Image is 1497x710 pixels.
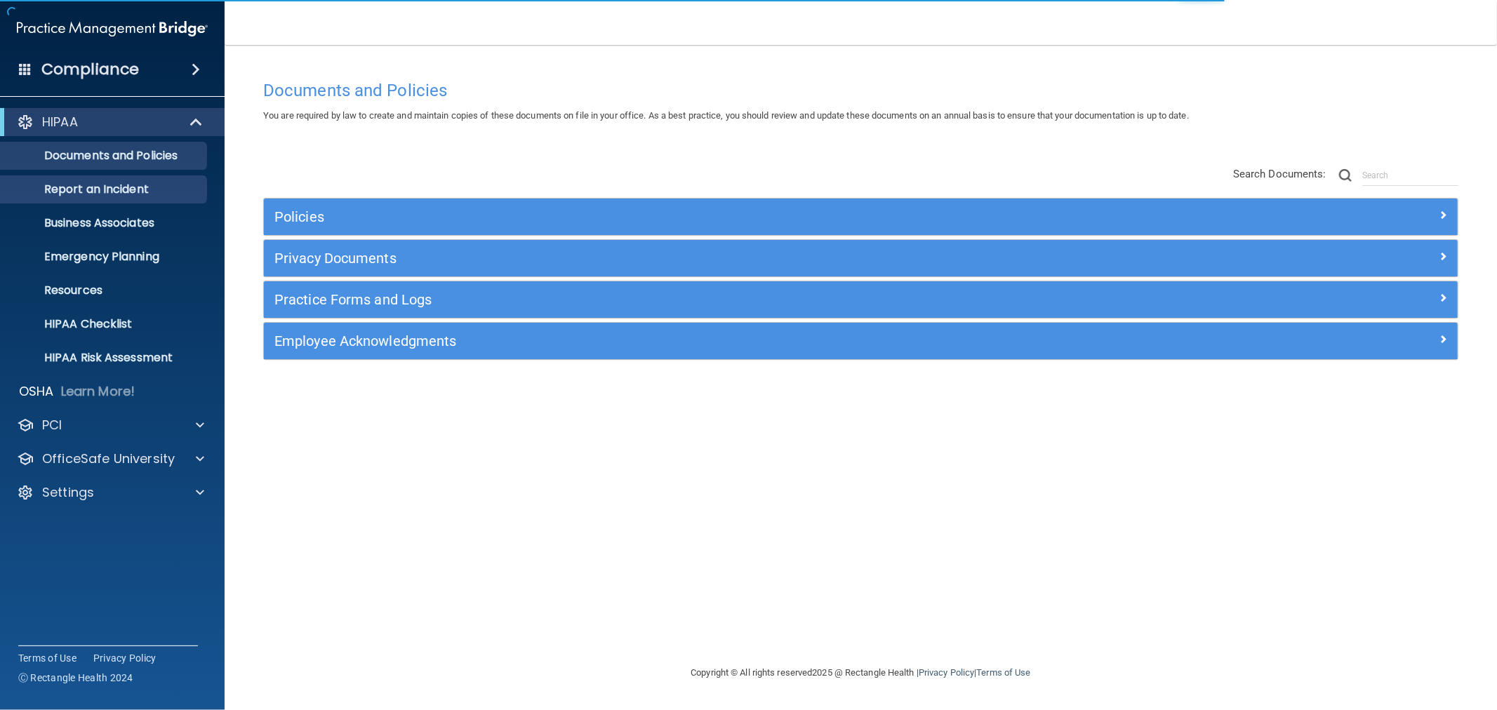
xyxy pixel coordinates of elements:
[919,667,974,678] a: Privacy Policy
[17,15,208,43] img: PMB logo
[17,417,204,434] a: PCI
[42,450,175,467] p: OfficeSafe University
[274,209,1149,225] h5: Policies
[9,250,201,264] p: Emergency Planning
[1362,165,1458,186] input: Search
[18,651,76,665] a: Terms of Use
[274,333,1149,349] h5: Employee Acknowledgments
[19,383,54,400] p: OSHA
[1233,168,1326,180] span: Search Documents:
[61,383,135,400] p: Learn More!
[17,484,204,501] a: Settings
[1339,169,1352,182] img: ic-search.3b580494.png
[93,651,157,665] a: Privacy Policy
[274,206,1447,228] a: Policies
[263,81,1458,100] h4: Documents and Policies
[42,114,78,130] p: HIPAA
[9,182,201,196] p: Report an Incident
[9,149,201,163] p: Documents and Policies
[42,484,94,501] p: Settings
[274,330,1447,352] a: Employee Acknowledgments
[17,114,204,130] a: HIPAA
[274,288,1447,311] a: Practice Forms and Logs
[17,450,204,467] a: OfficeSafe University
[9,216,201,230] p: Business Associates
[274,250,1149,266] h5: Privacy Documents
[976,667,1030,678] a: Terms of Use
[41,60,139,79] h4: Compliance
[18,671,133,685] span: Ⓒ Rectangle Health 2024
[274,292,1149,307] h5: Practice Forms and Logs
[42,417,62,434] p: PCI
[274,247,1447,269] a: Privacy Documents
[9,317,201,331] p: HIPAA Checklist
[263,110,1189,121] span: You are required by law to create and maintain copies of these documents on file in your office. ...
[605,650,1117,695] div: Copyright © All rights reserved 2025 @ Rectangle Health | |
[9,351,201,365] p: HIPAA Risk Assessment
[9,283,201,297] p: Resources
